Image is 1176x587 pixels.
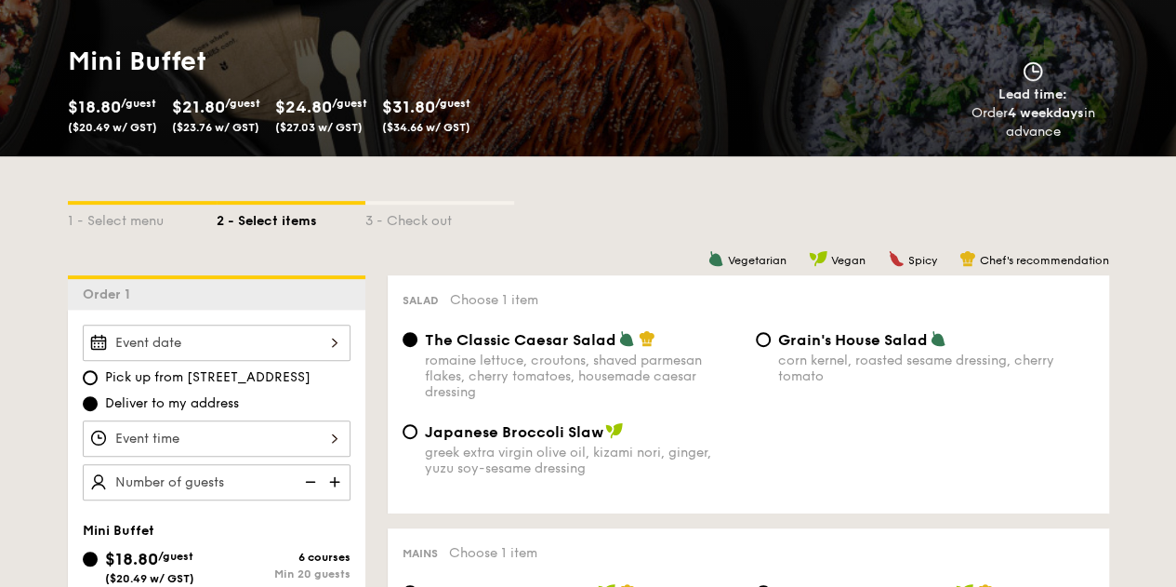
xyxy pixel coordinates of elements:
[605,422,624,439] img: icon-vegan.f8ff3823.svg
[639,330,655,347] img: icon-chef-hat.a58ddaea.svg
[83,325,350,361] input: Event date
[1008,105,1084,121] strong: 4 weekdays
[425,423,603,441] span: Japanese Broccoli Slaw
[323,464,350,500] img: icon-add.58712e84.svg
[83,420,350,457] input: Event time
[68,205,217,231] div: 1 - Select menu
[403,294,439,307] span: Salad
[998,87,1067,102] span: Lead time:
[403,547,438,560] span: Mains
[158,550,193,563] span: /guest
[83,370,98,385] input: Pick up from [STREET_ADDRESS]
[105,368,311,387] span: Pick up from [STREET_ADDRESS]
[831,254,865,267] span: Vegan
[365,205,514,231] div: 3 - Check out
[778,331,928,349] span: Grain's House Salad
[707,250,724,267] img: icon-vegetarian.fe4039eb.svg
[172,97,225,117] span: $21.80
[68,45,581,78] h1: Mini Buffet
[332,97,367,110] span: /guest
[68,97,121,117] span: $18.80
[105,394,239,413] span: Deliver to my address
[618,330,635,347] img: icon-vegetarian.fe4039eb.svg
[382,121,470,134] span: ($34.66 w/ GST)
[225,97,260,110] span: /guest
[83,552,98,567] input: $18.80/guest($20.49 w/ GST)6 coursesMin 20 guests
[172,121,259,134] span: ($23.76 w/ GST)
[295,464,323,500] img: icon-reduce.1d2dbef1.svg
[450,292,538,308] span: Choose 1 item
[121,97,156,110] span: /guest
[403,424,417,439] input: Japanese Broccoli Slawgreek extra virgin olive oil, kizami nori, ginger, yuzu soy-sesame dressing
[68,121,157,134] span: ($20.49 w/ GST)
[809,250,827,267] img: icon-vegan.f8ff3823.svg
[105,572,194,585] span: ($20.49 w/ GST)
[83,523,154,539] span: Mini Buffet
[1019,61,1047,82] img: icon-clock.2db775ea.svg
[425,353,741,400] div: romaine lettuce, croutons, shaved parmesan flakes, cherry tomatoes, housemade caesar dressing
[105,549,158,569] span: $18.80
[403,332,417,347] input: The Classic Caesar Saladromaine lettuce, croutons, shaved parmesan flakes, cherry tomatoes, house...
[83,396,98,411] input: Deliver to my address
[275,97,332,117] span: $24.80
[382,97,435,117] span: $31.80
[959,250,976,267] img: icon-chef-hat.a58ddaea.svg
[908,254,937,267] span: Spicy
[728,254,786,267] span: Vegetarian
[449,545,537,561] span: Choose 1 item
[83,287,138,302] span: Order 1
[778,353,1094,384] div: corn kernel, roasted sesame dressing, cherry tomato
[425,331,616,349] span: The Classic Caesar Salad
[888,250,905,267] img: icon-spicy.37a8142b.svg
[756,332,771,347] input: Grain's House Saladcorn kernel, roasted sesame dressing, cherry tomato
[217,205,365,231] div: 2 - Select items
[217,567,350,580] div: Min 20 guests
[435,97,470,110] span: /guest
[980,254,1109,267] span: Chef's recommendation
[930,330,946,347] img: icon-vegetarian.fe4039eb.svg
[217,551,350,564] div: 6 courses
[83,464,350,500] input: Number of guests
[950,104,1117,141] div: Order in advance
[275,121,363,134] span: ($27.03 w/ GST)
[425,445,741,476] div: greek extra virgin olive oil, kizami nori, ginger, yuzu soy-sesame dressing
